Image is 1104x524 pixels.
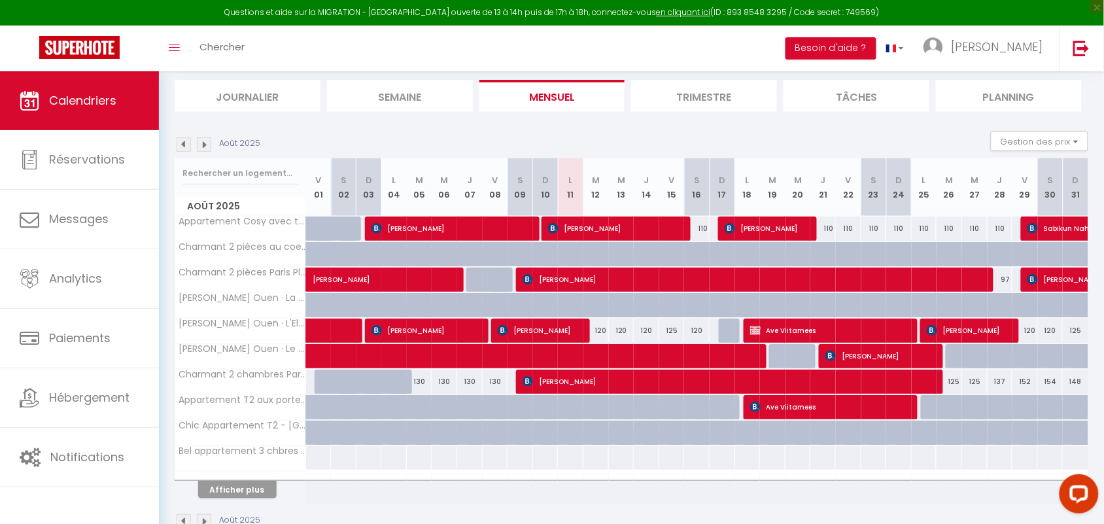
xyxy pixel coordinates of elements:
div: 152 [1012,370,1038,394]
abbr: V [846,174,852,186]
img: logout [1073,40,1090,56]
abbr: L [569,174,573,186]
th: 05 [407,158,432,217]
span: [PERSON_NAME] [825,343,936,368]
th: 25 [912,158,937,217]
span: [PERSON_NAME] [548,216,684,241]
div: 125 [937,370,962,394]
span: Calendriers [49,92,116,109]
span: [PERSON_NAME] [523,267,990,292]
span: Bel appartement 3 chbres proche de Paris Expo [177,446,308,456]
th: 17 [710,158,735,217]
div: 120 [684,319,710,343]
abbr: M [794,174,802,186]
span: Chercher [199,40,245,54]
span: [PERSON_NAME] [952,39,1043,55]
span: [PERSON_NAME] [498,318,583,343]
input: Rechercher un logement... [182,162,298,185]
abbr: J [467,174,472,186]
abbr: J [821,174,826,186]
div: 125 [659,319,685,343]
th: 30 [1038,158,1063,217]
span: Charmant 2 pièces au coeur de [GEOGRAPHIC_DATA] [177,242,308,252]
abbr: L [922,174,926,186]
div: 130 [457,370,483,394]
span: [PERSON_NAME] [313,260,493,285]
abbr: S [517,174,523,186]
abbr: S [871,174,876,186]
a: ... [PERSON_NAME] [914,26,1060,71]
span: Messages [49,211,109,227]
span: Hébergement [49,389,129,406]
div: 120 [634,319,659,343]
span: Août 2025 [175,197,305,216]
th: 18 [735,158,761,217]
span: Notifications [50,449,124,465]
div: 120 [1012,319,1038,343]
span: Réservations [49,151,125,167]
div: 110 [988,217,1013,241]
button: Gestion des prix [991,131,1088,151]
li: Mensuel [479,80,625,112]
iframe: LiveChat chat widget [1049,469,1104,524]
abbr: S [1048,174,1054,186]
span: Appartement Cosy avec terrasse aux portes de [GEOGRAPHIC_DATA] [177,217,308,226]
th: 03 [356,158,382,217]
span: Chic Appartement T2 - [GEOGRAPHIC_DATA] 15 [177,421,308,430]
div: 120 [583,319,609,343]
li: Planning [936,80,1082,112]
span: Ave Viitamees [750,318,912,343]
div: 137 [988,370,1013,394]
span: [PERSON_NAME] Ouen · Le Wooden Oasis - spacieux T2 aux portes de [GEOGRAPHIC_DATA] [177,344,308,354]
span: Appartement T2 aux portes de [GEOGRAPHIC_DATA] privatif [177,395,308,405]
abbr: J [644,174,649,186]
abbr: M [617,174,625,186]
abbr: D [1073,174,1079,186]
div: 130 [407,370,432,394]
span: Charmant 2 pièces Paris Pleyel- [GEOGRAPHIC_DATA] [177,268,308,277]
div: 110 [912,217,937,241]
span: Paiements [49,330,111,346]
div: 130 [432,370,457,394]
p: Août 2025 [219,137,260,150]
abbr: M [946,174,954,186]
img: Super Booking [39,36,120,59]
div: 125 [962,370,988,394]
th: 11 [558,158,583,217]
span: [PERSON_NAME] [371,216,533,241]
abbr: V [315,174,321,186]
div: 110 [836,217,861,241]
div: 97 [988,268,1013,292]
div: 110 [861,217,887,241]
button: Besoin d'aide ? [785,37,876,60]
abbr: L [746,174,750,186]
button: Afficher plus [198,481,277,498]
th: 23 [861,158,887,217]
th: 22 [836,158,861,217]
div: 125 [1063,319,1088,343]
div: 110 [810,217,836,241]
th: 27 [962,158,988,217]
span: Ave Viitamees [750,394,912,419]
div: 130 [483,370,508,394]
abbr: M [971,174,978,186]
abbr: S [341,174,347,186]
div: 120 [609,319,634,343]
li: Trimestre [631,80,777,112]
a: en cliquant ici [657,7,711,18]
a: [PERSON_NAME] [306,268,332,292]
th: 06 [432,158,457,217]
abbr: M [441,174,449,186]
th: 07 [457,158,483,217]
th: 19 [760,158,785,217]
abbr: S [694,174,700,186]
abbr: D [719,174,725,186]
th: 29 [1012,158,1038,217]
abbr: V [1022,174,1028,186]
th: 01 [306,158,332,217]
div: 154 [1038,370,1063,394]
abbr: M [768,174,776,186]
div: 110 [962,217,988,241]
abbr: M [592,174,600,186]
